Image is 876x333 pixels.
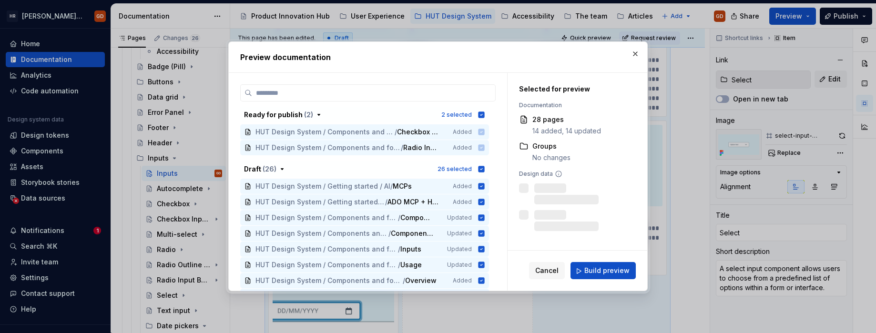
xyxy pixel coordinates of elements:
[453,277,472,284] span: Added
[519,170,625,178] div: Design data
[438,165,472,173] div: 26 selected
[390,182,393,191] span: /
[532,141,570,151] div: Groups
[255,229,388,238] span: HUT Design System / Components and foundations / Components
[255,244,398,254] span: HUT Design System / Components and foundations / Components / Inputs
[447,230,472,237] span: Updated
[453,198,472,206] span: Added
[405,276,437,285] span: Overview
[529,262,565,280] button: Cancel
[532,126,601,136] div: 14 added, 14 updated
[255,197,385,207] span: HUT Design System / Getting started / AI
[263,165,276,173] span: ( 26 )
[385,197,387,207] span: /
[240,51,636,63] h2: Preview documentation
[255,276,403,285] span: HUT Design System / Components and foundations / Components / Inputs / Checkbox Input Button
[255,182,390,191] span: HUT Design System / Getting started / AI
[441,111,472,119] div: 2 selected
[391,229,434,238] span: Component overview
[447,261,472,269] span: Updated
[584,266,630,276] span: Build preview
[400,260,422,270] span: Usage
[400,213,434,222] span: Components
[387,197,440,207] span: ADO MCP + HUT
[447,245,472,253] span: Updated
[255,260,398,270] span: HUT Design System / Components and foundations / Components / Inputs / Autocomplete
[535,266,559,276] span: Cancel
[240,161,489,177] button: Draft (26)26 selected
[519,84,625,94] div: Selected for preview
[447,214,472,222] span: Updated
[398,244,400,254] span: /
[400,244,421,254] span: Inputs
[570,262,636,280] button: Build preview
[532,115,601,124] div: 28 pages
[398,260,400,270] span: /
[240,107,489,122] button: Ready for publish (2)2 selected
[244,110,313,120] div: Ready for publish
[304,111,313,119] span: ( 2 )
[388,229,391,238] span: /
[255,213,398,222] span: HUT Design System / Components and foundations / Components
[453,182,472,190] span: Added
[519,101,625,109] div: Documentation
[393,182,412,191] span: MCPs
[532,153,570,162] div: No changes
[403,276,405,285] span: /
[398,213,400,222] span: /
[244,164,276,174] div: Draft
